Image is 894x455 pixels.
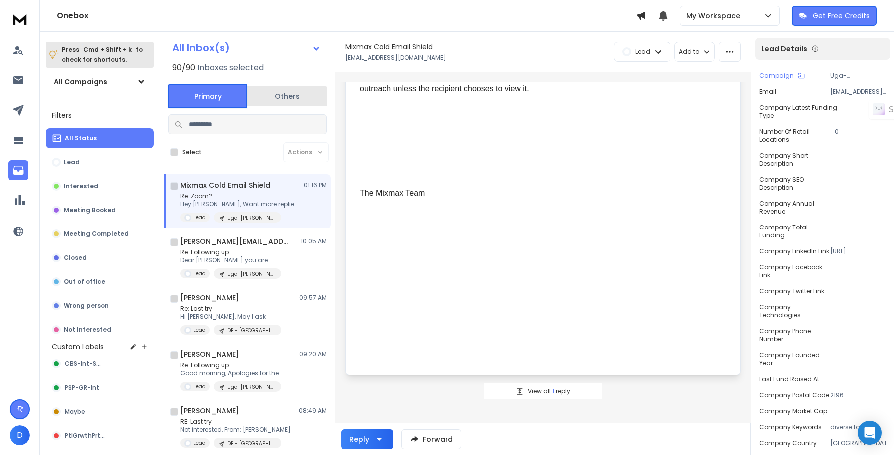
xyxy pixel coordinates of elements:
[65,432,106,440] span: PtlGrwthPrtnr
[46,176,154,196] button: Interested
[52,342,104,352] h3: Custom Labels
[182,148,202,156] label: Select
[46,72,154,92] button: All Campaigns
[64,182,98,190] p: Interested
[349,434,369,444] div: Reply
[82,44,133,55] span: Cmd + Shift + k
[552,387,556,395] span: 1
[65,408,85,416] span: Maybe
[227,270,275,278] p: Uga-[PERSON_NAME]-[PERSON_NAME]-[GEOGRAPHIC_DATA]
[360,73,651,94] div: Your message was filtered by , which hides cold outreach unless the recipient chooses to view it.
[304,181,327,189] p: 01:16 PM
[759,176,834,192] p: Company SEO Description
[46,108,154,122] h3: Filters
[792,6,877,26] button: Get Free Credits
[759,104,839,120] p: Company Latest Funding Type
[759,247,829,255] p: Company LinkedIn Link
[759,88,776,96] p: Email
[168,84,247,108] button: Primary
[528,387,570,395] p: View all reply
[172,43,230,53] h1: All Inbox(s)
[193,214,206,221] p: Lead
[180,236,290,246] h1: [PERSON_NAME][EMAIL_ADDRESS][PERSON_NAME][DOMAIN_NAME]
[180,349,239,359] h1: [PERSON_NAME]
[180,200,300,208] p: Hey [PERSON_NAME], Want more replies to
[759,407,827,415] p: Company Market Cap
[299,294,327,302] p: 09:57 AM
[64,326,111,334] p: Not Interested
[830,72,886,80] p: Uga-[PERSON_NAME]-[PERSON_NAME]-[GEOGRAPHIC_DATA]
[227,440,275,447] p: DF - [GEOGRAPHIC_DATA] - FU.1.2
[180,305,281,313] p: Re: Last try
[193,326,206,334] p: Lead
[10,10,30,28] img: logo
[46,378,154,398] button: PSP-GR-Int
[46,402,154,422] button: Maybe
[65,360,103,368] span: CBS-Int-Sell
[64,206,116,214] p: Meeting Booked
[759,72,794,80] p: Campaign
[46,200,154,220] button: Meeting Booked
[46,272,154,292] button: Out of office
[193,270,206,277] p: Lead
[46,320,154,340] button: Not Interested
[46,248,154,268] button: Closed
[227,214,275,222] p: Uga-[PERSON_NAME]-[PERSON_NAME]-[GEOGRAPHIC_DATA]
[10,425,30,445] button: D
[46,426,154,446] button: PtlGrwthPrtnr
[65,384,99,392] span: PSP-GR-Int
[180,192,300,200] p: Re: Zoom?
[759,287,824,295] p: Company Twitter Link
[686,11,744,21] p: My Workspace
[64,230,129,238] p: Meeting Completed
[345,42,433,52] h1: Mixmax Cold Email Shield
[62,45,143,65] p: Press to check for shortcuts.
[830,439,886,447] p: [GEOGRAPHIC_DATA]
[180,313,281,321] p: Hi [PERSON_NAME], May I ask
[46,152,154,172] button: Lead
[759,72,805,80] button: Campaign
[830,391,886,399] p: 2196
[759,439,817,447] p: Company Country
[360,188,651,199] div: The Mixmax Team
[227,383,275,391] p: Uga-[PERSON_NAME]-[PERSON_NAME]-[GEOGRAPHIC_DATA]
[180,369,281,377] p: Good morning, Apologies for the
[64,302,109,310] p: Wrong person
[759,327,833,343] p: Company Phone Number
[46,224,154,244] button: Meeting Completed
[299,407,327,415] p: 08:49 AM
[858,421,882,445] div: Open Intercom Messenger
[180,426,291,434] p: Not interested. From: [PERSON_NAME]
[759,128,835,144] p: Number of Retail Locations
[193,439,206,447] p: Lead
[64,158,80,166] p: Lead
[759,423,822,431] p: Company Keywords
[180,361,281,369] p: Re: Following up
[835,128,886,144] p: 0
[759,303,832,319] p: Company Technologies
[193,383,206,390] p: Lead
[341,429,393,449] button: Reply
[180,406,239,416] h1: [PERSON_NAME]
[180,418,291,426] p: RE: Last try
[247,85,327,107] button: Others
[345,54,446,62] p: [EMAIL_ADDRESS][DOMAIN_NAME]
[57,10,636,22] h1: Onebox
[679,48,699,56] p: Add to
[197,62,264,74] h3: Inboxes selected
[180,293,239,303] h1: [PERSON_NAME]
[759,152,836,168] p: Company Short Description
[46,296,154,316] button: Wrong person
[172,62,195,74] span: 90 / 90
[180,248,281,256] p: Re: Following up
[301,237,327,245] p: 10:05 AM
[761,44,807,54] p: Lead Details
[164,38,329,58] button: All Inbox(s)
[759,263,832,279] p: Company Facebook Link
[65,134,97,142] p: All Status
[830,423,886,431] p: diverse talent, project management, fund mobilisation fundraising, racial & gender diversity & in...
[64,278,105,286] p: Out of office
[635,48,650,56] p: Lead
[227,327,275,334] p: DF - [GEOGRAPHIC_DATA] - FU.1.2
